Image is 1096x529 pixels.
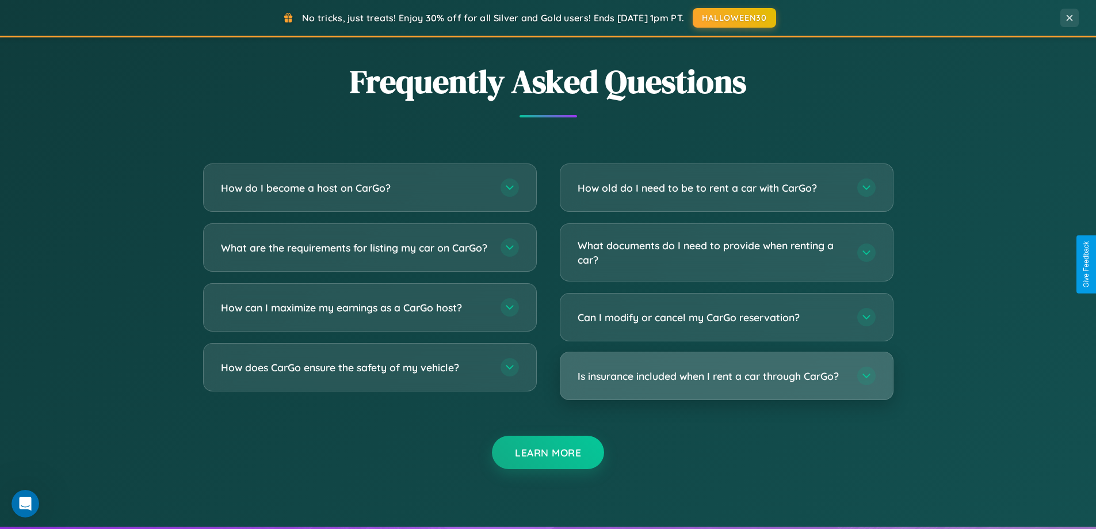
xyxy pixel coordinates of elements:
[12,490,39,517] iframe: Intercom live chat
[221,360,489,375] h3: How does CarGo ensure the safety of my vehicle?
[221,241,489,255] h3: What are the requirements for listing my car on CarGo?
[221,181,489,195] h3: How do I become a host on CarGo?
[203,59,893,104] h2: Frequently Asked Questions
[578,369,846,383] h3: Is insurance included when I rent a car through CarGo?
[1082,241,1090,288] div: Give Feedback
[221,300,489,315] h3: How can I maximize my earnings as a CarGo host?
[578,238,846,267] h3: What documents do I need to provide when renting a car?
[578,181,846,195] h3: How old do I need to be to rent a car with CarGo?
[492,436,604,469] button: Learn More
[578,310,846,325] h3: Can I modify or cancel my CarGo reservation?
[302,12,684,24] span: No tricks, just treats! Enjoy 30% off for all Silver and Gold users! Ends [DATE] 1pm PT.
[693,8,776,28] button: HALLOWEEN30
